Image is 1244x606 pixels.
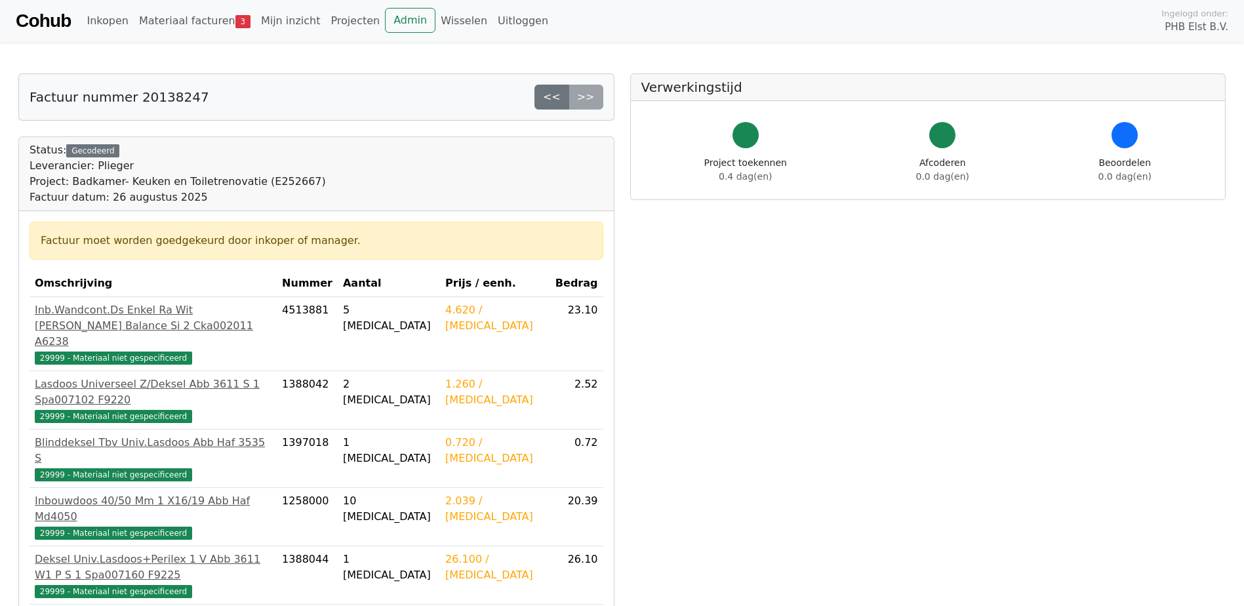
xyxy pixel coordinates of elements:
span: 29999 - Materiaal niet gespecificeerd [35,585,192,598]
span: 29999 - Materiaal niet gespecificeerd [35,468,192,481]
div: 0.720 / [MEDICAL_DATA] [445,435,545,466]
div: 1 [MEDICAL_DATA] [343,552,435,583]
a: Inkopen [81,8,133,34]
a: Projecten [325,8,385,34]
h5: Verwerkingstijd [641,79,1215,95]
td: 0.72 [550,430,603,488]
div: Leverancier: Plieger [30,158,326,174]
div: 1 [MEDICAL_DATA] [343,435,435,466]
div: Project: Badkamer- Keuken en Toiletrenovatie (E252667) [30,174,326,190]
td: 1388044 [277,546,338,605]
div: Beoordelen [1098,156,1152,184]
span: 29999 - Materiaal niet gespecificeerd [35,352,192,365]
div: 2.039 / [MEDICAL_DATA] [445,493,545,525]
a: Deksel Univ.Lasdoos+Perilex 1 V Abb 3611 W1 P S 1 Spa007160 F922529999 - Materiaal niet gespecifi... [35,552,271,599]
div: Factuur datum: 26 augustus 2025 [30,190,326,205]
td: 2.52 [550,371,603,430]
div: Blinddeksel Tbv Univ.Lasdoos Abb Haf 3535 S [35,435,271,466]
a: Blinddeksel Tbv Univ.Lasdoos Abb Haf 3535 S29999 - Materiaal niet gespecificeerd [35,435,271,482]
div: Status: [30,142,326,205]
td: 26.10 [550,546,603,605]
td: 1397018 [277,430,338,488]
a: Wisselen [435,8,492,34]
td: 4513881 [277,297,338,371]
a: Inbouwdoos 40/50 Mm 1 X16/19 Abb Haf Md405029999 - Materiaal niet gespecificeerd [35,493,271,540]
div: Factuur moet worden goedgekeurd door inkoper of manager. [41,233,592,249]
div: 2 [MEDICAL_DATA] [343,376,435,408]
span: 0.0 dag(en) [1098,171,1152,182]
a: << [534,85,569,110]
a: Materiaal facturen3 [134,8,256,34]
span: Ingelogd onder: [1161,7,1228,20]
th: Omschrijving [30,270,277,297]
div: Project toekennen [704,156,787,184]
span: 29999 - Materiaal niet gespecificeerd [35,527,192,540]
td: 20.39 [550,488,603,546]
th: Aantal [338,270,440,297]
div: 26.100 / [MEDICAL_DATA] [445,552,545,583]
div: Inb.Wandcont.Ds Enkel Ra Wit [PERSON_NAME] Balance Si 2 Cka002011 A6238 [35,302,271,350]
div: 5 [MEDICAL_DATA] [343,302,435,334]
h5: Factuur nummer 20138247 [30,89,209,105]
div: Gecodeerd [66,144,119,157]
div: Deksel Univ.Lasdoos+Perilex 1 V Abb 3611 W1 P S 1 Spa007160 F9225 [35,552,271,583]
span: 0.0 dag(en) [916,171,969,182]
a: Admin [385,8,435,33]
div: 10 [MEDICAL_DATA] [343,493,435,525]
span: 0.4 dag(en) [719,171,772,182]
div: 4.620 / [MEDICAL_DATA] [445,302,545,334]
span: 3 [235,15,251,28]
a: Lasdoos Universeel Z/Deksel Abb 3611 S 1 Spa007102 F922029999 - Materiaal niet gespecificeerd [35,376,271,424]
td: 1388042 [277,371,338,430]
a: Uitloggen [492,8,553,34]
div: Inbouwdoos 40/50 Mm 1 X16/19 Abb Haf Md4050 [35,493,271,525]
a: Cohub [16,5,71,37]
span: 29999 - Materiaal niet gespecificeerd [35,410,192,423]
a: Inb.Wandcont.Ds Enkel Ra Wit [PERSON_NAME] Balance Si 2 Cka002011 A623829999 - Materiaal niet ges... [35,302,271,365]
div: Lasdoos Universeel Z/Deksel Abb 3611 S 1 Spa007102 F9220 [35,376,271,408]
th: Prijs / eenh. [440,270,550,297]
td: 1258000 [277,488,338,546]
div: Afcoderen [916,156,969,184]
th: Bedrag [550,270,603,297]
span: PHB Elst B.V. [1165,20,1228,35]
div: 1.260 / [MEDICAL_DATA] [445,376,545,408]
td: 23.10 [550,297,603,371]
th: Nummer [277,270,338,297]
a: Mijn inzicht [256,8,326,34]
